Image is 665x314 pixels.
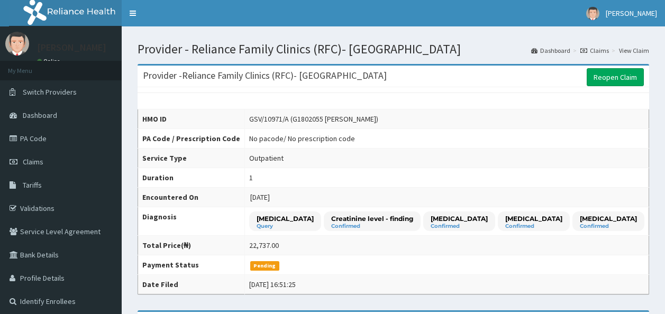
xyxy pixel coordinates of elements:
[138,236,245,255] th: Total Price(₦)
[257,224,314,229] small: Query
[580,214,637,223] p: [MEDICAL_DATA]
[37,58,62,65] a: Online
[249,240,279,251] div: 22,737.00
[23,157,43,167] span: Claims
[37,43,106,52] p: [PERSON_NAME]
[619,46,649,55] a: View Claim
[606,8,657,18] span: [PERSON_NAME]
[505,214,562,223] p: [MEDICAL_DATA]
[5,32,29,56] img: User Image
[249,172,253,183] div: 1
[431,214,488,223] p: [MEDICAL_DATA]
[249,114,378,124] div: GSV/10971/A (G1802055 [PERSON_NAME])
[257,214,314,223] p: [MEDICAL_DATA]
[249,133,355,144] div: No pacode / No prescription code
[586,7,599,20] img: User Image
[580,46,609,55] a: Claims
[143,71,387,80] h3: Provider - Reliance Family Clinics (RFC)- [GEOGRAPHIC_DATA]
[23,180,42,190] span: Tariffs
[250,192,270,202] span: [DATE]
[138,109,245,129] th: HMO ID
[250,261,279,271] span: Pending
[249,153,284,163] div: Outpatient
[138,149,245,168] th: Service Type
[331,224,413,229] small: Confirmed
[587,68,644,86] a: Reopen Claim
[331,214,413,223] p: Creatinine level - finding
[138,42,649,56] h1: Provider - Reliance Family Clinics (RFC)- [GEOGRAPHIC_DATA]
[531,46,570,55] a: Dashboard
[431,224,488,229] small: Confirmed
[505,224,562,229] small: Confirmed
[138,275,245,294] th: Date Filed
[23,87,77,97] span: Switch Providers
[23,110,57,120] span: Dashboard
[138,188,245,207] th: Encountered On
[138,255,245,275] th: Payment Status
[138,168,245,188] th: Duration
[138,129,245,149] th: PA Code / Prescription Code
[138,207,245,236] th: Diagnosis
[249,279,296,290] div: [DATE] 16:51:25
[580,224,637,229] small: Confirmed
